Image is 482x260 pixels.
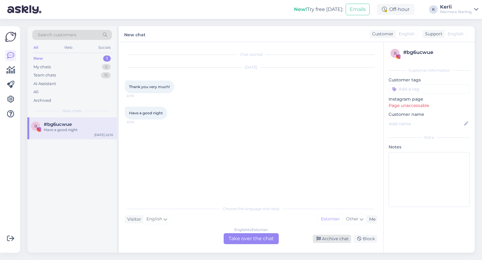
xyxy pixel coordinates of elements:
[33,98,51,104] div: Archived
[370,31,393,37] div: Customer
[294,6,343,13] div: Try free [DATE]:
[224,233,279,244] div: Take over the chat
[313,235,351,243] div: Archive chat
[354,235,377,243] div: Block
[389,120,463,127] input: Add name
[102,64,111,70] div: 0
[448,31,463,37] span: English
[440,9,472,14] div: Marmara Sterling
[129,84,170,89] span: Thank you very much!
[124,30,145,38] label: New chat
[33,55,43,62] div: New
[367,216,375,223] div: Me
[125,65,377,70] div: [DATE]
[389,111,470,118] p: Customer name
[377,4,414,15] div: Off-hour
[389,135,470,140] div: Extra
[429,5,438,14] div: K
[440,5,472,9] div: Kerli
[234,227,268,233] div: English to Estonian
[63,44,74,52] div: Web
[125,52,377,57] div: Chat started
[97,44,112,52] div: Socials
[127,120,149,124] span: 22:10
[129,111,163,115] span: Have a good night
[389,96,470,102] p: Instagram page
[389,77,470,83] p: Customer tags
[403,49,468,56] div: # bg6ucwue
[33,64,51,70] div: My chats
[62,108,82,114] span: New chats
[318,215,343,224] div: Estonian
[5,31,16,43] img: Askly Logo
[125,216,141,223] div: Visitor
[101,72,111,78] div: 15
[34,124,37,128] span: b
[33,89,39,95] div: All
[44,127,113,133] div: Have a good night
[399,31,414,37] span: English
[389,102,470,109] p: Page unaccessable
[389,68,470,73] div: Customer information
[389,84,470,94] input: Add a tag
[33,72,56,78] div: Team chats
[94,133,113,137] div: [DATE] 22:10
[127,94,149,98] span: 22:10
[346,216,358,222] span: Other
[38,32,76,38] span: Search customers
[125,206,377,212] div: Choose the language and reply
[394,51,396,55] span: b
[33,81,56,87] div: AI Assistant
[389,144,470,150] p: Notes
[44,122,72,127] span: #bg6ucwue
[423,31,442,37] div: Support
[346,4,370,15] button: Emails
[103,55,111,62] div: 1
[294,6,307,12] b: New!
[32,44,39,52] div: All
[440,5,478,14] a: KerliMarmara Sterling
[146,216,162,223] span: English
